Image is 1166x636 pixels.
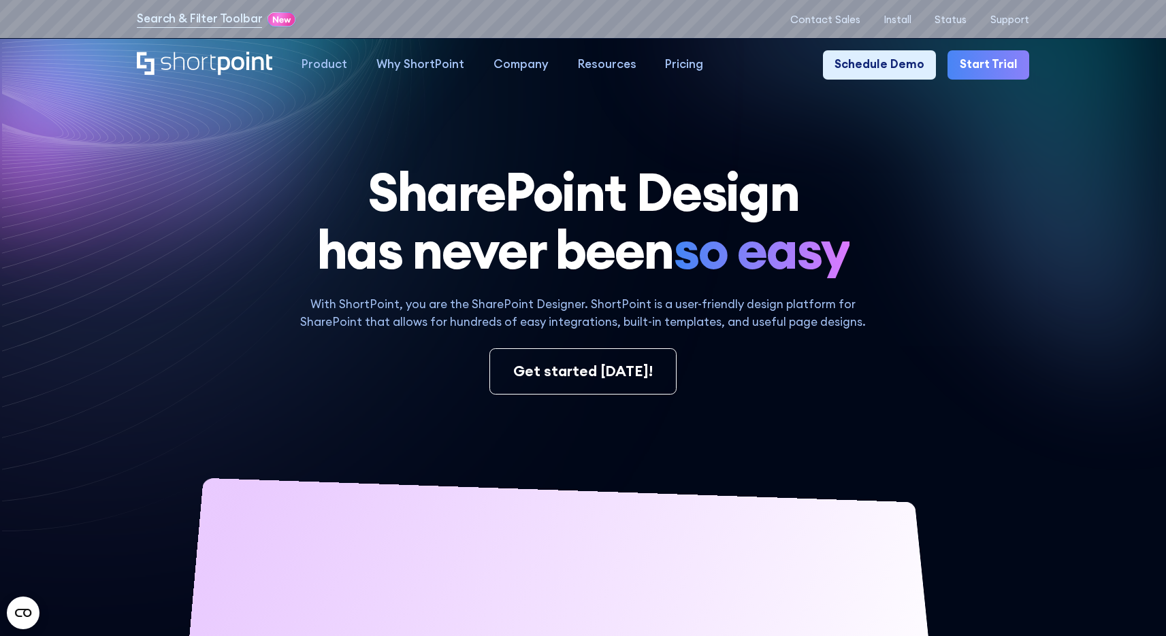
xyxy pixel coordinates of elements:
[137,10,262,28] a: Search & Filter Toolbar
[665,56,703,73] div: Pricing
[137,52,272,77] a: Home
[790,14,860,25] a: Contact Sales
[990,14,1029,25] a: Support
[376,56,464,73] div: Why ShortPoint
[673,221,849,279] span: so easy
[884,14,911,25] a: Install
[948,50,1029,80] a: Start Trial
[7,597,39,629] button: Open CMP widget
[651,50,718,80] a: Pricing
[137,163,1029,279] h1: SharePoint Design has never been
[302,56,347,73] div: Product
[1098,571,1166,636] iframe: Chat Widget
[513,361,653,382] div: Get started [DATE]!
[479,50,563,80] a: Company
[935,14,967,25] a: Status
[288,296,878,331] p: With ShortPoint, you are the SharePoint Designer. ShortPoint is a user-friendly design platform f...
[362,50,479,80] a: Why ShortPoint
[493,56,549,73] div: Company
[489,348,677,395] a: Get started [DATE]!
[287,50,362,80] a: Product
[578,56,636,73] div: Resources
[823,50,936,80] a: Schedule Demo
[563,50,651,80] a: Resources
